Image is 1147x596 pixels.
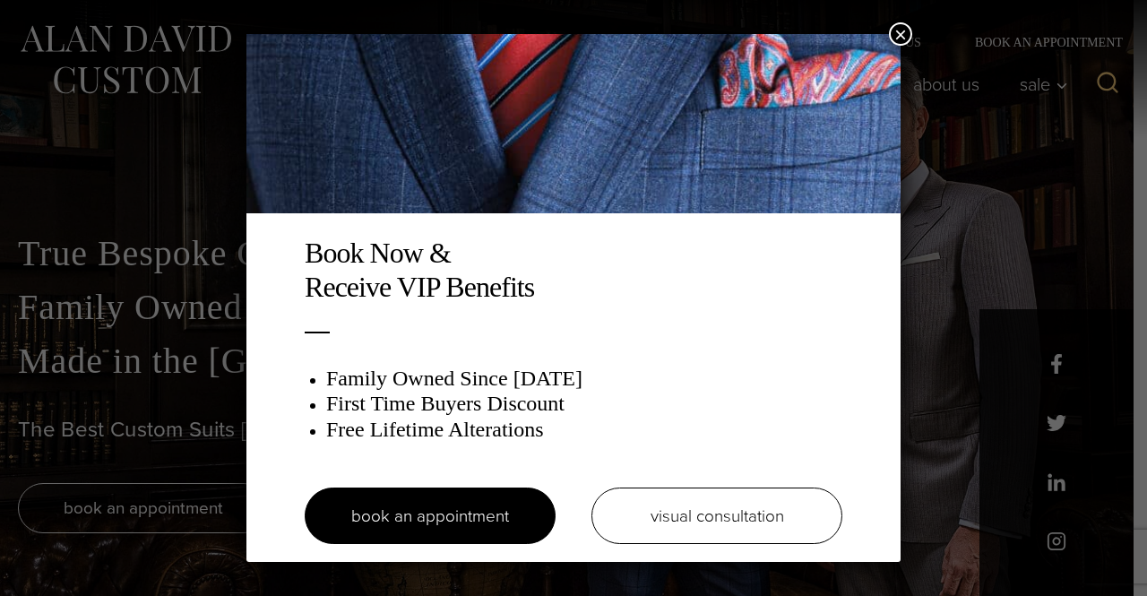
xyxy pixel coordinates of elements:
[326,366,842,392] h3: Family Owned Since [DATE]
[889,22,912,46] button: Close
[326,391,842,417] h3: First Time Buyers Discount
[326,417,842,443] h3: Free Lifetime Alterations
[305,488,556,544] a: book an appointment
[591,488,842,544] a: visual consultation
[305,236,842,305] h2: Book Now & Receive VIP Benefits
